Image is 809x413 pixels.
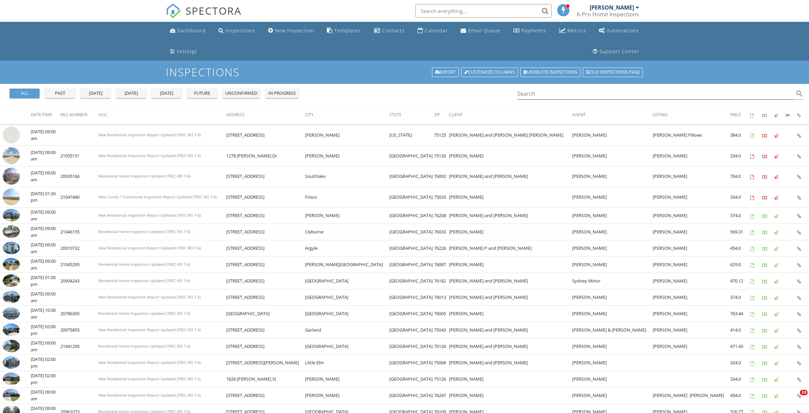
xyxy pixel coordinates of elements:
button: all [10,89,40,98]
td: Garland [305,322,389,338]
div: future [190,90,214,97]
td: [GEOGRAPHIC_DATA] [389,187,434,208]
td: [STREET_ADDRESS] [226,125,305,146]
td: [PERSON_NAME] [572,338,653,355]
a: New Inspection [265,25,317,37]
td: [GEOGRAPHIC_DATA] [389,355,434,371]
td: [PERSON_NAME] [449,306,572,322]
td: [PERSON_NAME] [305,387,389,404]
div: Calendar [425,27,448,34]
td: [STREET_ADDRESS] [226,166,305,187]
button: [DATE] [151,89,182,98]
span: Residential Home Inspection Updated (TREC REI 7-6) [98,262,190,267]
td: [PERSON_NAME] [305,125,389,146]
td: [GEOGRAPHIC_DATA] [389,257,434,273]
td: 20994243 [60,273,99,289]
th: Client: Not sorted. [449,106,572,125]
img: 9264854%2Fcover_photos%2FmRdcbX0aFfMlwTfivhNk%2Fsmall.jpg [3,389,20,401]
div: Templates [334,27,361,34]
td: 629.0 [730,257,751,273]
span: State [389,112,402,118]
span: SPECTORA [186,3,242,18]
span: New Residential Inspection Report Updated (TREC REI 7-6) [98,327,201,332]
td: [GEOGRAPHIC_DATA] [389,208,434,224]
td: [PERSON_NAME] [653,166,730,187]
td: [DATE] 09:00 am [31,166,60,187]
td: [PERSON_NAME] [653,338,730,355]
td: [STREET_ADDRESS] [226,273,305,289]
a: Undelete inspections [520,67,580,77]
td: [PERSON_NAME] [572,208,653,224]
td: [GEOGRAPHIC_DATA] [389,322,434,338]
span: Residential Home Inspection Updated (TREC REI 7-6) [98,229,190,234]
img: 9452460%2Fcover_photos%2FFb1O5qBz4gscNogcGQsM%2Fsmall.jpg [3,340,20,352]
td: [PERSON_NAME] [305,208,389,224]
span: New Residential Inspection Report Updated (TREC REI 7-6) [98,213,201,218]
a: Export [432,67,459,77]
td: [DATE] 02:00 pm [31,355,60,371]
td: [PERSON_NAME] [449,371,572,387]
td: [PERSON_NAME] [653,208,730,224]
td: [GEOGRAPHIC_DATA] [305,289,389,306]
th: Agent: Not sorted. [572,106,653,125]
td: 414.0 [730,322,751,338]
td: [DATE] 09:00 am [31,146,60,166]
td: 76087 [434,257,449,273]
td: [DATE] 09:00 am [31,289,60,306]
td: [DATE] 09:00 am [31,224,60,240]
img: streetview [3,168,20,185]
td: [PERSON_NAME] [653,224,730,240]
button: [DATE] [81,89,111,98]
span: MLS Number: [60,112,88,118]
td: [DATE] 09:00 am [31,387,60,404]
img: 9543681%2Fcover_photos%2F718b0S2H9PwOgtnBPh1K%2Fsmall.jpg [3,242,20,254]
td: 704.0 [730,166,751,187]
td: [PERSON_NAME] [305,146,389,166]
a: SPECTORA [166,9,242,24]
td: 76013 [434,289,449,306]
td: Little Elm [305,355,389,371]
a: Templates [324,25,364,37]
td: 20786305 [60,306,99,322]
button: in progress [265,89,299,98]
button: past [45,89,75,98]
td: [PERSON_NAME] [572,355,653,371]
span: Residential Home Inspection Updated (TREC REI 7-6) [98,173,190,179]
td: [PERSON_NAME] [572,125,653,146]
th: Date/Time: Not sorted. [31,106,60,125]
td: 334.0 [730,146,751,166]
td: [PERSON_NAME] [653,322,730,338]
img: 9564244%2Fcover_photos%2FISyGP5dvFLIcIzLT0pu8%2Fsmall.jpg [3,209,20,221]
span: Residential Home Inspection Updated (TREC REI 7-6) [98,311,190,316]
td: 76033 [434,224,449,240]
img: 9444141%2Fcover_photos%2F1JyLjpUEkO7QbijK7uPa%2Fsmall.jpg [3,356,20,369]
span: Zip [434,112,440,118]
span: City [305,112,314,118]
td: [GEOGRAPHIC_DATA] [389,306,434,322]
td: [PERSON_NAME] [449,187,572,208]
div: [DATE] [83,90,108,97]
td: 1826 [PERSON_NAME] St [226,371,305,387]
img: The Best Home Inspection Software - Spectora [166,3,181,18]
td: Southlake [305,166,389,187]
td: [PERSON_NAME] [653,273,730,289]
td: [DATE] 09:00 am [31,338,60,355]
td: 374.0 [730,289,751,306]
span: Address [226,112,245,118]
td: 763.44 [730,306,751,322]
td: [GEOGRAPHIC_DATA] [389,240,434,257]
td: [PERSON_NAME] [653,187,730,208]
h1: Inspections [166,66,644,78]
div: in progress [268,90,296,97]
a: Contacts [371,25,407,37]
td: [STREET_ADDRESS] [226,338,305,355]
th: Submitted: Not sorted. [785,106,797,125]
td: [PERSON_NAME] and [PERSON_NAME] [449,355,572,371]
th: Inspection Details: Not sorted. [797,106,809,125]
td: 75043 [434,322,449,338]
img: 9416080%2Fcover_photos%2FmgS3MxBTvW2aMl7uurpZ%2Fsmall.jpg [3,372,20,385]
td: [PERSON_NAME] [572,146,653,166]
span: 10 [800,390,808,395]
button: unconfirmed [222,89,260,98]
td: 470.12 [730,273,751,289]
